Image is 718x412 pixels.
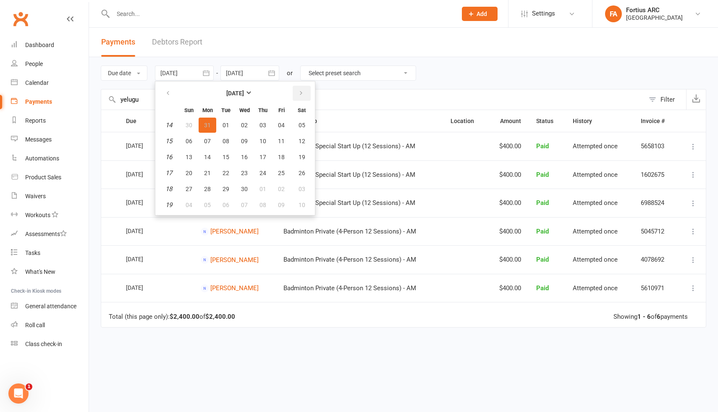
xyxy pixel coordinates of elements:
button: 05 [291,118,312,133]
a: Class kiosk mode [11,335,89,354]
div: Payments [25,98,52,105]
a: Waivers [11,187,89,206]
div: [DATE] [126,139,165,152]
span: Badminton Private (4-Person 12 Sessions) - AM [283,284,416,292]
button: 09 [236,134,253,149]
a: General attendance kiosk mode [11,297,89,316]
em: 16 [165,153,172,161]
button: 06 [217,197,235,213]
small: Saturday [298,107,306,113]
button: 10 [291,197,312,213]
button: Filter [645,89,686,110]
span: Attempted once [573,142,618,150]
div: or [287,68,293,78]
span: 01 [259,186,266,192]
span: 02 [241,122,248,129]
span: 23 [241,170,248,176]
button: 01 [254,181,272,197]
td: $400.00 [487,160,529,189]
a: Clubworx [10,8,31,29]
div: What's New [25,268,55,275]
button: 06 [180,134,198,149]
td: $400.00 [487,217,529,246]
span: Paid [536,256,549,263]
span: Paid [536,199,549,207]
span: 26 [299,170,305,176]
a: Roll call [11,316,89,335]
span: 06 [186,138,192,144]
th: Membership [276,110,443,132]
button: 04 [273,118,290,133]
button: 03 [254,118,272,133]
div: General attendance [25,303,76,310]
button: 03 [291,181,312,197]
button: 05 [199,197,216,213]
span: 10 [259,138,266,144]
span: 03 [299,186,305,192]
span: 12 [299,138,305,144]
td: 5610971 [633,274,677,302]
th: Amount [487,110,529,132]
span: 06 [223,202,229,208]
button: 02 [236,118,253,133]
button: 08 [217,134,235,149]
small: Wednesday [239,107,250,113]
div: Total (this page only): of [109,313,235,320]
div: [DATE] [126,196,165,209]
span: Attempted once [573,228,618,235]
span: Paid [536,228,549,235]
span: Attempted once [573,199,618,207]
button: 14 [199,150,216,165]
span: 10 [299,202,305,208]
td: 6988524 [633,189,677,217]
a: Calendar [11,73,89,92]
span: Paid [536,284,549,292]
div: Filter [660,94,675,105]
span: 20 [186,170,192,176]
button: 19 [291,150,312,165]
span: 04 [186,202,192,208]
a: Messages [11,130,89,149]
div: Calendar [25,79,49,86]
span: 11 [278,138,285,144]
span: 01 [223,122,229,129]
div: Automations [25,155,59,162]
button: 07 [236,197,253,213]
td: 1602675 [633,160,677,189]
input: Search... [110,8,451,20]
button: 17 [254,150,272,165]
span: 24 [259,170,266,176]
span: Attempted once [573,256,618,263]
button: 07 [199,134,216,149]
span: 1 [26,383,32,390]
a: Reports [11,111,89,130]
div: Assessments [25,231,67,237]
button: 11 [273,134,290,149]
th: Invoice # [633,110,677,132]
button: 13 [180,150,198,165]
div: Product Sales [25,174,61,181]
em: 14 [165,121,172,129]
span: 16 [241,154,248,160]
a: Dashboard [11,36,89,55]
a: Product Sales [11,168,89,187]
span: 29 [223,186,229,192]
span: 09 [278,202,285,208]
button: 27 [180,181,198,197]
th: Location [443,110,487,132]
span: 05 [299,122,305,129]
div: [DATE] [126,168,165,181]
span: 25 [278,170,285,176]
span: Badminton Private (4-Person 12 Sessions) - AM [283,228,416,235]
span: Badminton Special Start Up (12 Sessions) - AM [283,171,415,178]
a: [PERSON_NAME] [210,284,259,292]
strong: $2,400.00 [170,313,199,320]
div: Showing of payments [613,313,688,320]
span: 27 [186,186,192,192]
button: 12 [291,134,312,149]
button: 26 [291,165,312,181]
div: Reports [25,117,46,124]
a: Workouts [11,206,89,225]
span: 02 [278,186,285,192]
a: [PERSON_NAME] [210,256,259,263]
